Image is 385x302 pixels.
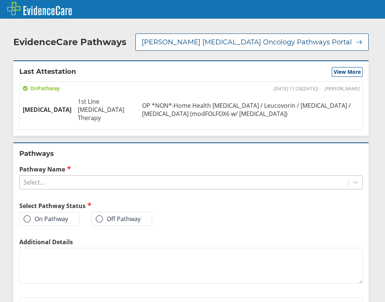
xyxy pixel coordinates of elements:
[324,86,359,92] span: [PERSON_NAME]
[23,215,68,223] label: On Pathway
[19,165,363,173] label: Pathway Name
[19,238,363,246] label: Additional Details
[23,106,71,114] span: [MEDICAL_DATA]
[135,34,369,51] button: [PERSON_NAME] [MEDICAL_DATA] Oncology Pathways Portal
[273,86,318,92] span: [DATE] 11:23 ( [DATE] )
[334,68,361,76] span: View More
[23,178,45,186] div: Select...
[13,37,126,48] h2: EvidenceCare Pathways
[7,2,72,15] img: EvidenceCare
[96,215,141,223] label: Off Pathway
[142,38,352,47] span: [PERSON_NAME] [MEDICAL_DATA] Oncology Pathways Portal
[19,201,188,210] h2: Select Pathway Status
[332,67,363,77] button: View More
[142,101,359,118] span: OP *NON*-Home Health [MEDICAL_DATA] / Leucovorin / [MEDICAL_DATA] / [MEDICAL_DATA] (modFOLFOX6 w/...
[78,97,135,122] span: 1st Line [MEDICAL_DATA] Therapy
[23,85,60,92] span: On Pathway
[19,149,363,158] h2: Pathways
[19,67,76,77] h2: Last Attestation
